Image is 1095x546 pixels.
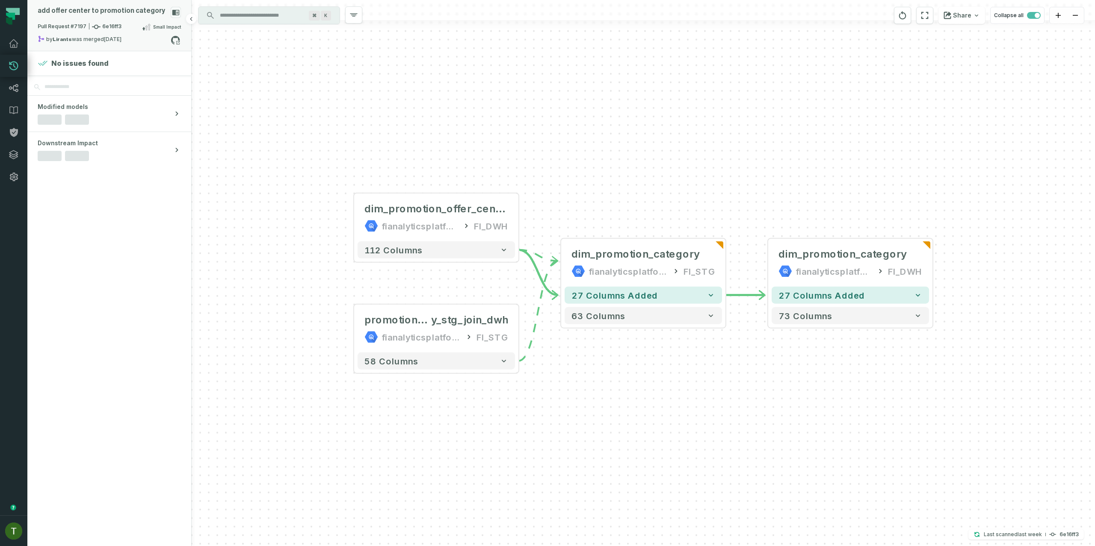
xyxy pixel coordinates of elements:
[9,504,17,511] div: Tooltip anchor
[38,139,98,147] span: Downstream Impact
[364,313,431,327] span: promotion_categor
[53,37,72,42] strong: Lirants
[684,264,715,278] div: FI_STG
[382,330,461,344] div: fianalyticsplatform
[27,132,191,168] button: Downstream Impact
[796,264,873,278] div: fianalyticsplatform
[938,7,985,24] button: Share
[1050,7,1067,24] button: zoom in
[309,11,320,21] span: Press ⌘ + K to focus the search bar
[571,247,700,261] div: dim_promotion_category
[888,264,922,278] div: FI_DWH
[364,245,423,255] span: 112 columns
[431,313,508,327] span: y_stg_join_dwh
[38,23,121,31] span: Pull Request #7197 6e16ff3
[474,219,508,233] div: FI_DWH
[104,36,121,42] relative-time: Sep 25, 2025, 4:13 PM GMT+3
[968,529,1084,540] button: Last scanned[DATE] 10:45:35 AM6e16ff3
[38,35,171,46] div: by was merged
[518,261,558,361] g: Edge from d8449c5af61e71cc6eb57728b9de6314 to 0d41487da48a87e51a1d3a8194d0f33e
[321,11,331,21] span: Press ⌘ + K to focus the search bar
[364,202,508,216] div: dim_promotion_offer_center
[778,290,865,300] span: 27 columns added
[1059,532,1079,537] h4: 6e16ff3
[27,96,191,132] button: Modified models
[170,35,181,46] a: View on github
[778,247,907,261] div: dim_promotion_category
[186,14,196,24] button: Hide browsing panel
[38,7,165,15] div: add offer center to promotion category
[51,58,109,68] h4: No issues found
[571,311,625,321] span: 63 columns
[1067,7,1084,24] button: zoom out
[518,250,558,261] g: Edge from b88ad4116382461df78eb9fc53f43c17 to 0d41487da48a87e51a1d3a8194d0f33e
[1018,531,1042,537] relative-time: Sep 29, 2025, 10:45 AM GMT+3
[778,311,832,321] span: 73 columns
[571,290,658,300] span: 27 columns added
[990,7,1045,24] button: Collapse all
[364,356,418,366] span: 58 columns
[38,103,88,111] span: Modified models
[364,313,508,327] div: promotion_category_stg_join_dwh
[382,219,459,233] div: fianalyticsplatform
[984,530,1042,539] p: Last scanned
[518,250,558,295] g: Edge from b88ad4116382461df78eb9fc53f43c17 to 0d41487da48a87e51a1d3a8194d0f33e
[5,523,22,540] img: avatar of Tomer Galun
[476,330,508,344] div: FI_STG
[153,23,181,30] span: Small Impact
[589,264,668,278] div: fianalyticsplatform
